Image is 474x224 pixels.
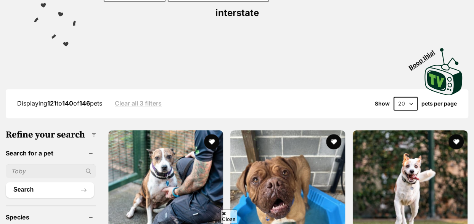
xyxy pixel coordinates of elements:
button: favourite [448,134,464,149]
span: Displaying to of pets [17,99,102,107]
a: Clear all 3 filters [115,100,162,107]
img: PetRescue TV logo [424,48,463,95]
strong: 121 [47,99,56,107]
input: Toby [6,164,96,178]
span: Close [220,210,237,223]
header: Search for a pet [6,150,96,157]
a: Boop this! [424,41,463,97]
label: pets per page [421,101,457,107]
button: favourite [326,134,342,149]
strong: 146 [79,99,90,107]
h3: Refine your search [6,130,96,140]
span: Show [375,101,390,107]
button: favourite [204,134,219,149]
span: Boop this! [407,44,442,71]
header: Species [6,214,96,221]
button: Search [6,182,94,197]
strong: 140 [62,99,73,107]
